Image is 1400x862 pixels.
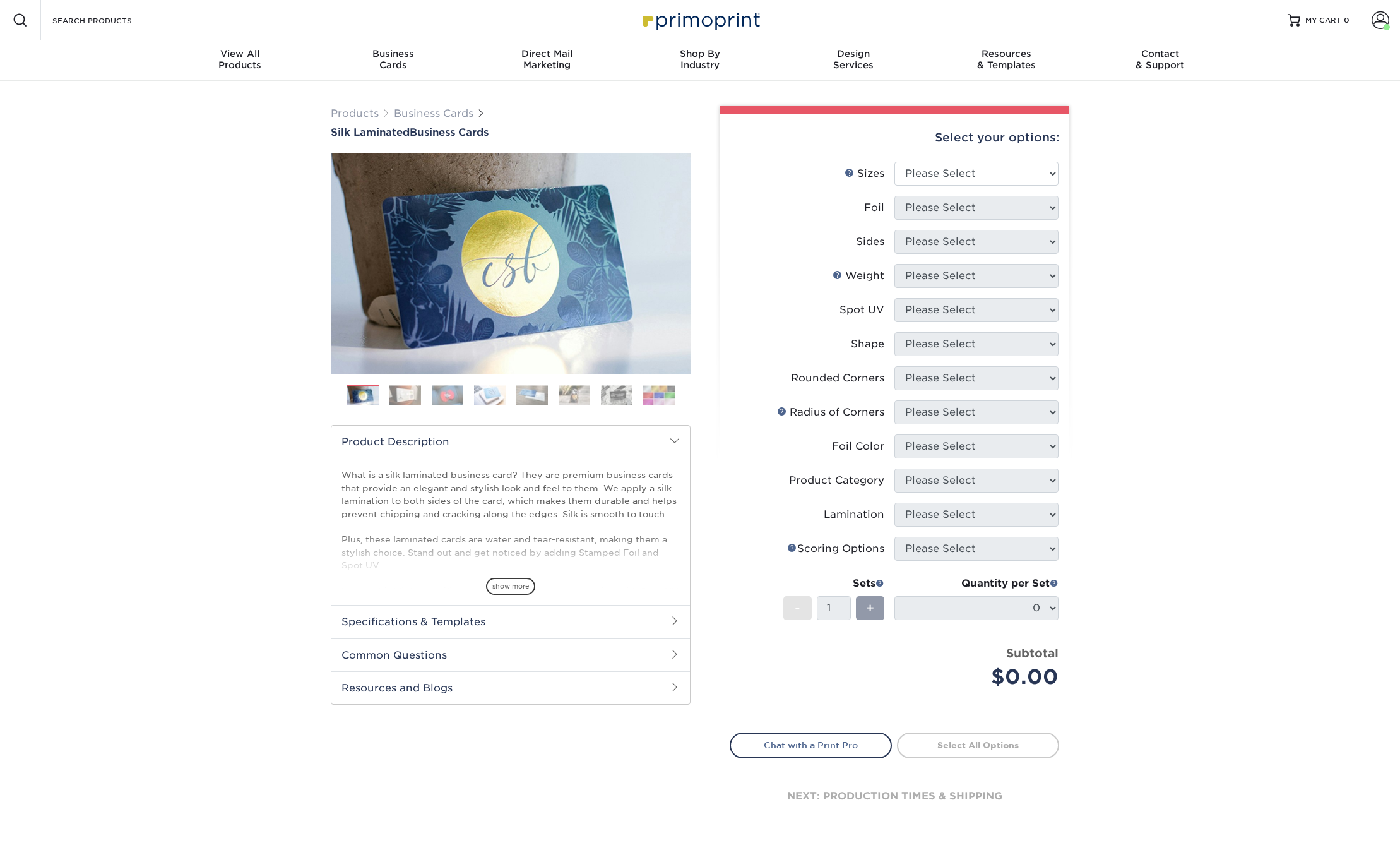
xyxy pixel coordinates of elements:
[331,126,691,138] a: Silk LaminatedBusiness Cards
[624,48,777,71] div: Industry
[894,576,1059,591] div: Quantity per Set
[347,380,379,412] img: Business Cards 01
[930,48,1083,71] div: & Templates
[331,107,379,119] a: Products
[856,234,884,249] div: Sides
[777,405,884,420] div: Radius of Corners
[930,48,1083,59] span: Resources
[389,385,421,405] img: Business Cards 02
[624,40,777,81] a: Shop ByIndustry
[470,40,624,81] a: Direct MailMarketing
[516,385,548,405] img: Business Cards 05
[474,385,506,405] img: Business Cards 04
[776,40,930,81] a: DesignServices
[730,733,892,758] a: Chat with a Print Pro
[643,385,675,405] img: Business Cards 08
[897,733,1059,758] a: Select All Options
[432,385,463,405] img: Business Cards 03
[795,599,800,618] span: -
[730,758,1059,834] div: next: production times & shipping
[331,84,691,444] img: Silk Laminated 01
[730,114,1059,162] div: Select your options:
[331,426,690,458] h2: Product Description
[163,40,317,81] a: View AllProducts
[601,385,632,405] img: Business Cards 07
[470,48,624,59] span: Direct Mail
[470,48,624,71] div: Marketing
[331,126,691,138] h1: Business Cards
[1083,40,1237,81] a: Contact& Support
[845,166,884,181] div: Sizes
[559,385,590,405] img: Business Cards 06
[486,578,535,595] span: show more
[163,48,317,71] div: Products
[163,48,317,59] span: View All
[331,605,690,638] h2: Specifications & Templates
[833,268,884,284] div: Weight
[1083,48,1237,59] span: Contact
[851,337,884,352] div: Shape
[930,40,1083,81] a: Resources& Templates
[317,48,470,71] div: Cards
[51,13,174,28] input: SEARCH PRODUCTS.....
[824,507,884,522] div: Lamination
[394,107,473,119] a: Business Cards
[783,576,884,591] div: Sets
[787,541,884,556] div: Scoring Options
[1305,15,1341,26] span: MY CART
[1006,646,1059,660] strong: Subtotal
[832,439,884,454] div: Foil Color
[776,48,930,59] span: Design
[789,473,884,488] div: Product Category
[776,48,930,71] div: Services
[864,200,884,215] div: Foil
[637,6,763,33] img: Primoprint
[1083,48,1237,71] div: & Support
[866,599,874,618] span: +
[839,302,884,318] div: Spot UV
[904,662,1059,692] div: $0.00
[1344,16,1350,25] span: 0
[317,40,470,81] a: BusinessCards
[331,671,690,704] h2: Resources and Blogs
[331,638,690,671] h2: Common Questions
[331,126,410,138] span: Silk Laminated
[791,371,884,386] div: Rounded Corners
[317,48,470,59] span: Business
[624,48,777,59] span: Shop By
[341,469,680,674] p: What is a silk laminated business card? They are premium business cards that provide an elegant a...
